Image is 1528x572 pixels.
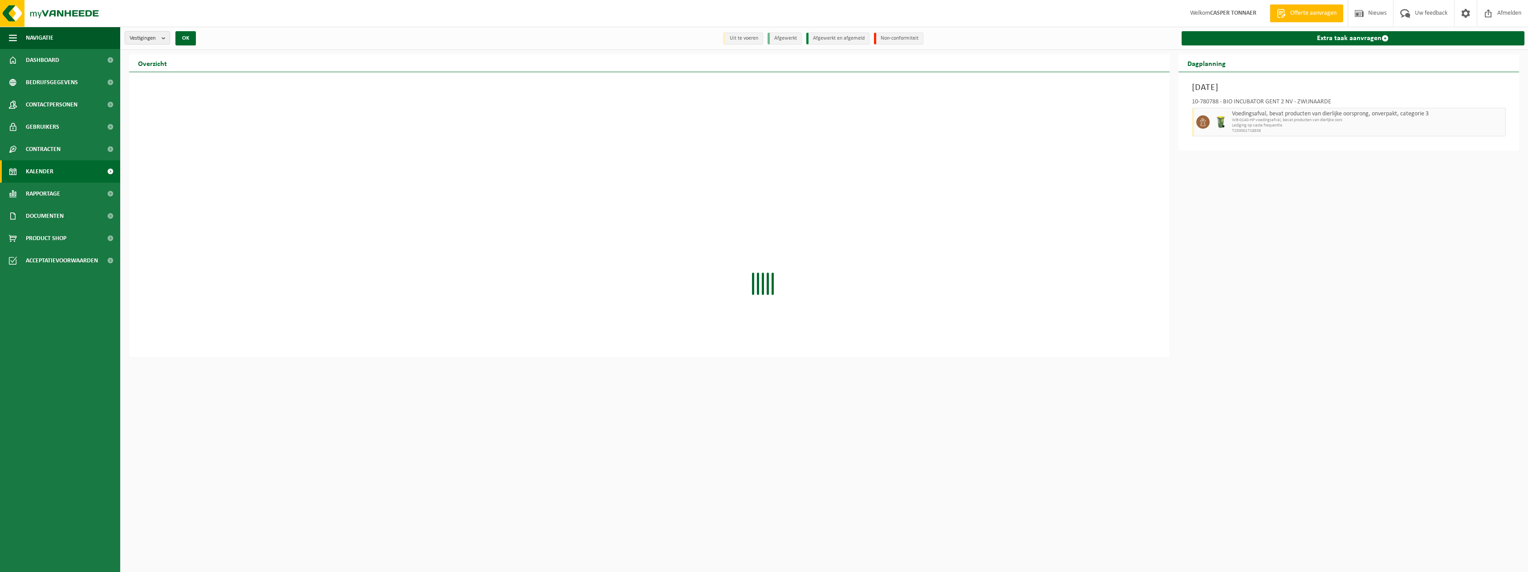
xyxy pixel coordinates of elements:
[26,71,78,94] span: Bedrijfsgegevens
[1214,115,1227,129] img: WB-0140-HPE-GN-50
[129,54,176,72] h2: Overzicht
[1232,123,1504,128] span: Lediging op vaste frequentie
[26,249,98,272] span: Acceptatievoorwaarden
[26,227,66,249] span: Product Shop
[1210,10,1256,16] strong: CASPER TONNAER
[26,49,59,71] span: Dashboard
[26,94,77,116] span: Contactpersonen
[874,33,923,45] li: Non-conformiteit
[1179,54,1235,72] h2: Dagplanning
[1182,31,1525,45] a: Extra taak aanvragen
[1192,99,1506,108] div: 10-780788 - BIO INCUBATOR GENT 2 NV - ZWIJNAARDE
[1232,128,1504,134] span: T250001718838
[1232,110,1504,118] span: Voedingsafval, bevat producten van dierlijke oorsprong, onverpakt, categorie 3
[1232,118,1504,123] span: WB-0140-HP voedingsafval, bevat producten van dierlijke oors
[26,27,53,49] span: Navigatie
[130,32,158,45] span: Vestigingen
[1288,9,1339,18] span: Offerte aanvragen
[26,205,64,227] span: Documenten
[26,183,60,205] span: Rapportage
[1270,4,1343,22] a: Offerte aanvragen
[26,138,61,160] span: Contracten
[1192,81,1506,94] h3: [DATE]
[26,116,59,138] span: Gebruikers
[26,160,53,183] span: Kalender
[723,33,763,45] li: Uit te voeren
[768,33,802,45] li: Afgewerkt
[175,31,196,45] button: OK
[806,33,870,45] li: Afgewerkt en afgemeld
[125,31,170,45] button: Vestigingen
